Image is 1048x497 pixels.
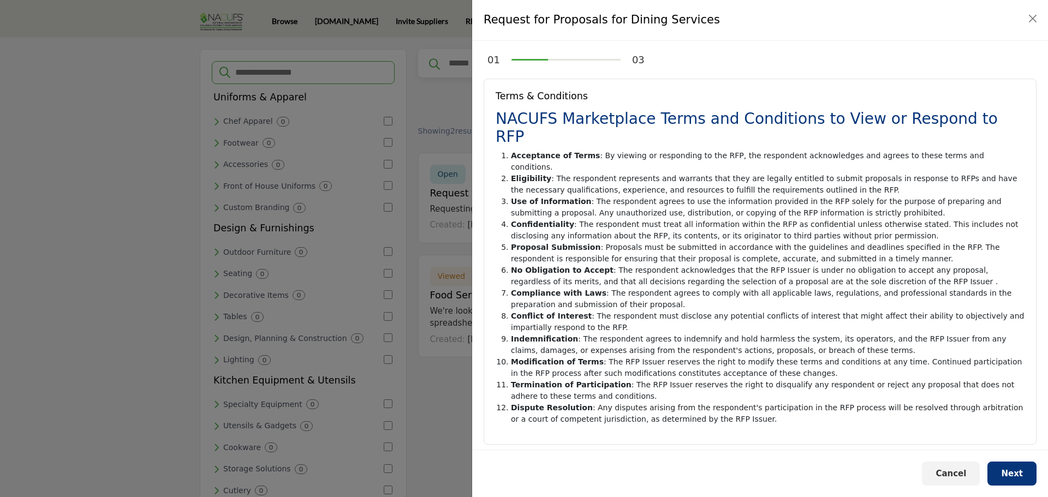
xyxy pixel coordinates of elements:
[1001,469,1023,478] span: Next
[496,91,1025,102] h5: Terms & Conditions
[511,173,1025,196] li: : The respondent represents and warrants that they are legally entitled to submit proposals in re...
[511,357,604,366] strong: Modification of Terms
[487,52,500,67] div: 01
[511,174,551,183] strong: Eligibility
[511,220,574,229] strong: Confidentiality
[511,333,1025,356] li: : The respondent agrees to indemnify and hold harmless the system, its operators, and the RFP Iss...
[987,462,1037,486] button: Next
[511,150,1025,173] li: : By viewing or responding to the RFP, the respondent acknowledges and agrees to these terms and ...
[511,402,1025,425] li: : Any disputes arising from the respondent's participation in the RFP process will be resolved th...
[511,196,1025,219] li: : The respondent agrees to use the information provided in the RFP solely for the purpose of prep...
[511,403,593,412] strong: Dispute Resolution
[511,379,1025,402] li: : The RFP Issuer reserves the right to disqualify any respondent or reject any proposal that does...
[511,197,592,206] strong: Use of Information
[511,356,1025,379] li: : The RFP Issuer reserves the right to modify these terms and conditions at any time. Continued p...
[511,219,1025,242] li: : The respondent must treat all information within the RFP as confidential unless otherwise state...
[496,110,1025,146] h2: NACUFS Marketplace Terms and Conditions to View or Respond to RFP
[511,243,600,252] strong: Proposal Submission
[511,289,606,297] strong: Compliance with Laws
[511,265,1025,288] li: : The respondent acknowledges that the RFP Issuer is under no obligation to accept any proposal, ...
[1025,11,1040,26] button: Close
[511,242,1025,265] li: : Proposals must be submitted in accordance with the guidelines and deadlines specified in the RF...
[511,266,614,274] strong: No Obligation to Accept
[511,380,632,389] strong: Termination of Participation
[511,151,600,160] strong: Acceptance of Terms
[922,462,980,486] button: Cancel
[511,288,1025,310] li: : The respondent agrees to comply with all applicable laws, regulations, and professional standar...
[936,469,966,478] span: Cancel
[511,310,1025,333] li: : The respondent must disclose any potential conflicts of interest that might affect their abilit...
[511,334,578,343] strong: Indemnification
[632,52,645,67] div: 03
[484,11,720,29] h4: Request for Proposals for Dining Services
[511,312,592,320] strong: Conflict of Interest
